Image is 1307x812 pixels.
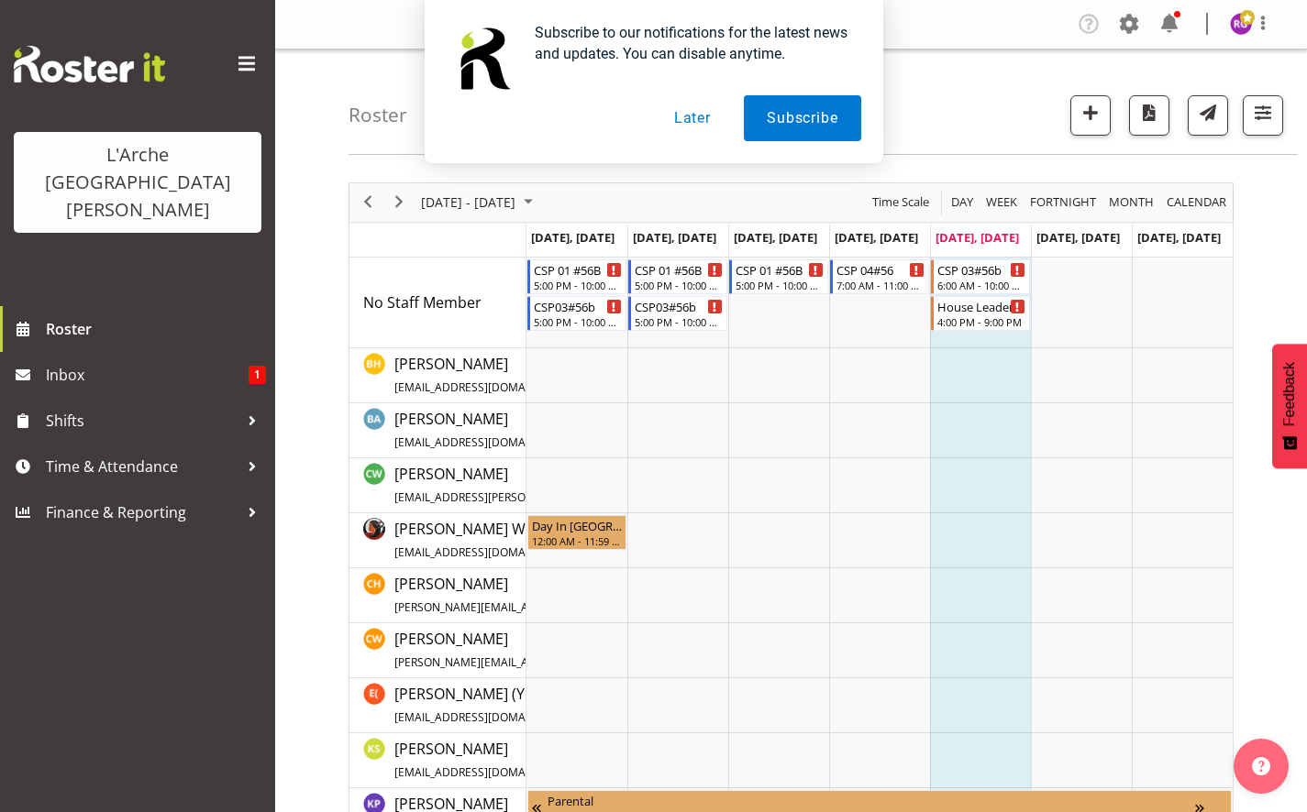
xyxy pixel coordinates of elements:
[1028,191,1098,214] span: Fortnight
[349,513,526,568] td: Cherri Waata Vale resource
[984,191,1019,214] span: Week
[394,354,650,396] span: [PERSON_NAME]
[349,623,526,678] td: Cindy Walters resource
[836,278,925,292] div: 7:00 AM - 11:00 AM
[744,95,860,141] button: Subscribe
[394,409,650,451] span: [PERSON_NAME]
[1137,229,1221,246] span: [DATE], [DATE]
[534,278,622,292] div: 5:00 PM - 10:00 PM
[349,458,526,513] td: Caitlin Wood resource
[1027,191,1100,214] button: Fortnight
[1164,191,1230,214] button: Month
[394,683,650,727] a: [PERSON_NAME] (Yuqi) Pu[EMAIL_ADDRESS][DOMAIN_NAME]
[534,314,622,329] div: 5:00 PM - 10:00 PM
[356,191,381,214] button: Previous
[1252,757,1270,775] img: help-xxl-2.png
[394,764,577,780] span: [EMAIL_ADDRESS][DOMAIN_NAME]
[46,361,249,389] span: Inbox
[532,533,622,548] div: 12:00 AM - 11:59 PM
[534,297,622,315] div: CSP03#56b
[736,278,824,292] div: 5:00 PM - 10:00 PM
[734,229,817,246] span: [DATE], [DATE]
[394,573,823,617] a: [PERSON_NAME][PERSON_NAME][EMAIL_ADDRESS][DOMAIN_NAME][PERSON_NAME]
[363,292,482,313] span: No Staff Member
[352,183,383,222] div: previous period
[418,191,541,214] button: September 2025
[527,515,626,550] div: Cherri Waata Vale"s event - Day In Lieu Begin From Monday, September 15, 2025 at 12:00:00 AM GMT+...
[394,434,577,450] span: [EMAIL_ADDRESS][DOMAIN_NAME]
[349,258,526,348] td: No Staff Member resource
[394,709,577,725] span: [EMAIL_ADDRESS][DOMAIN_NAME]
[736,260,824,279] div: CSP 01 #56B
[394,463,743,507] a: [PERSON_NAME][EMAIL_ADDRESS][PERSON_NAME][DOMAIN_NAME]
[531,229,615,246] span: [DATE], [DATE]
[1036,229,1120,246] span: [DATE], [DATE]
[447,22,520,95] img: notification icon
[46,315,266,343] span: Roster
[534,260,622,279] div: CSP 01 #56B
[1107,191,1156,214] span: Month
[937,297,1025,315] div: House Leader 01#56b
[548,791,1195,809] div: Parental
[394,379,577,395] span: [EMAIL_ADDRESS][DOMAIN_NAME]
[394,738,650,782] a: [PERSON_NAME][EMAIL_ADDRESS][DOMAIN_NAME]
[363,291,482,313] a: No Staff Member
[931,259,1030,294] div: No Staff Member"s event - CSP 03#56b Begin From Friday, September 19, 2025 at 6:00:00 AM GMT+12:0...
[937,278,1025,292] div: 6:00 AM - 10:00 AM
[394,489,663,505] span: [EMAIL_ADDRESS][PERSON_NAME][DOMAIN_NAME]
[394,599,749,615] span: [PERSON_NAME][EMAIL_ADDRESS][DOMAIN_NAME][PERSON_NAME]
[635,297,723,315] div: CSP03#56b
[394,574,823,616] span: [PERSON_NAME]
[394,464,743,506] span: [PERSON_NAME]
[633,229,716,246] span: [DATE], [DATE]
[394,739,650,781] span: [PERSON_NAME]
[931,296,1030,331] div: No Staff Member"s event - House Leader 01#56b Begin From Friday, September 19, 2025 at 4:00:00 PM...
[394,519,650,561] span: [PERSON_NAME] Waata Vale
[936,229,1019,246] span: [DATE], [DATE]
[349,733,526,788] td: Kalpana Sapkota resource
[394,544,577,560] span: [EMAIL_ADDRESS][DOMAIN_NAME]
[419,191,517,214] span: [DATE] - [DATE]
[520,22,861,64] div: Subscribe to our notifications for the latest news and updates. You can disable anytime.
[1106,191,1157,214] button: Timeline Month
[635,278,723,292] div: 5:00 PM - 10:00 PM
[836,260,925,279] div: CSP 04#56
[948,191,977,214] button: Timeline Day
[46,407,238,434] span: Shifts
[835,229,918,246] span: [DATE], [DATE]
[869,191,933,214] button: Time Scale
[527,259,626,294] div: No Staff Member"s event - CSP 01 #56B Begin From Monday, September 15, 2025 at 5:00:00 PM GMT+12:...
[394,628,737,672] a: [PERSON_NAME][PERSON_NAME][EMAIL_ADDRESS][DOMAIN_NAME]
[1165,191,1228,214] span: calendar
[532,516,622,534] div: Day In [GEOGRAPHIC_DATA]
[1272,344,1307,468] button: Feedback - Show survey
[937,260,1025,279] div: CSP 03#56b
[628,259,727,294] div: No Staff Member"s event - CSP 01 #56B Begin From Tuesday, September 16, 2025 at 5:00:00 PM GMT+12...
[937,314,1025,329] div: 4:00 PM - 9:00 PM
[651,95,734,141] button: Later
[415,183,544,222] div: September 15 - 21, 2025
[394,654,663,670] span: [PERSON_NAME][EMAIL_ADDRESS][DOMAIN_NAME]
[349,678,526,733] td: Estelle (Yuqi) Pu resource
[383,183,415,222] div: next period
[983,191,1021,214] button: Timeline Week
[46,499,238,526] span: Finance & Reporting
[870,191,931,214] span: Time Scale
[394,518,650,562] a: [PERSON_NAME] Waata Vale[EMAIL_ADDRESS][DOMAIN_NAME]
[349,403,526,458] td: Bibi Ali resource
[394,684,650,726] span: [PERSON_NAME] (Yuqi) Pu
[628,296,727,331] div: No Staff Member"s event - CSP03#56b Begin From Tuesday, September 16, 2025 at 5:00:00 PM GMT+12:0...
[635,314,723,329] div: 5:00 PM - 10:00 PM
[1281,362,1298,426] span: Feedback
[349,568,526,623] td: Christopher Hill resource
[635,260,723,279] div: CSP 01 #56B
[729,259,828,294] div: No Staff Member"s event - CSP 01 #56B Begin From Wednesday, September 17, 2025 at 5:00:00 PM GMT+...
[46,453,238,480] span: Time & Attendance
[394,353,650,397] a: [PERSON_NAME][EMAIL_ADDRESS][DOMAIN_NAME]
[249,366,266,384] span: 1
[394,629,737,671] span: [PERSON_NAME]
[387,191,412,214] button: Next
[949,191,975,214] span: Day
[349,348,526,403] td: Ben Hammond resource
[32,141,243,224] div: L'Arche [GEOGRAPHIC_DATA][PERSON_NAME]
